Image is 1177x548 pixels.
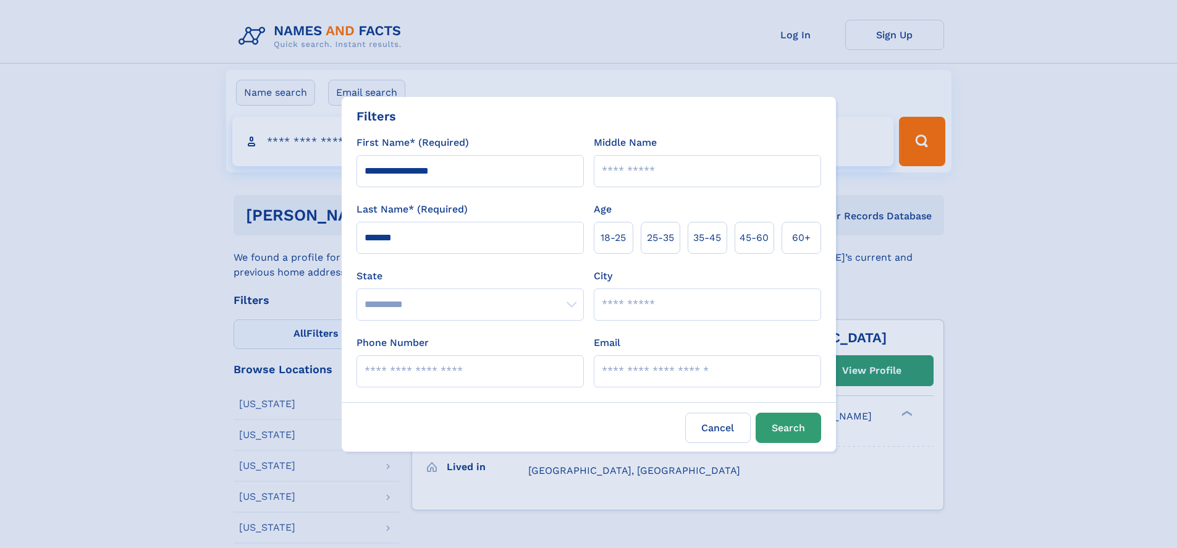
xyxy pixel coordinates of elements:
label: State [356,269,584,284]
div: Filters [356,107,396,125]
label: Middle Name [594,135,657,150]
span: 60+ [792,230,811,245]
label: Last Name* (Required) [356,202,468,217]
span: 18‑25 [601,230,626,245]
label: City [594,269,612,284]
label: First Name* (Required) [356,135,469,150]
span: 45‑60 [740,230,769,245]
span: 35‑45 [693,230,721,245]
label: Cancel [685,413,751,443]
label: Phone Number [356,335,429,350]
label: Age [594,202,612,217]
button: Search [756,413,821,443]
label: Email [594,335,620,350]
span: 25‑35 [647,230,674,245]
